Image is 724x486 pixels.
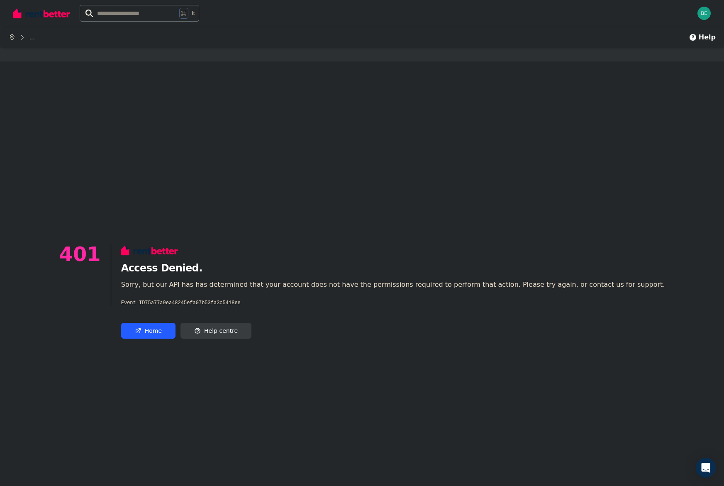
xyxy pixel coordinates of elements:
[696,458,716,478] div: Open Intercom Messenger
[192,10,195,17] span: k
[29,34,35,41] span: ...
[13,7,70,20] img: RentBetter
[121,280,665,290] div: Sorry, but our API has has determined that your account does not have the permissions required to...
[121,244,178,256] img: RentBetter logo
[121,261,665,275] h1: Access Denied.
[121,323,176,339] a: Home
[59,244,101,339] p: 401
[180,323,251,339] a: Help centre
[121,300,665,306] pre: Event ID 75a77a9ea48245efa07b53fa3c5418ee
